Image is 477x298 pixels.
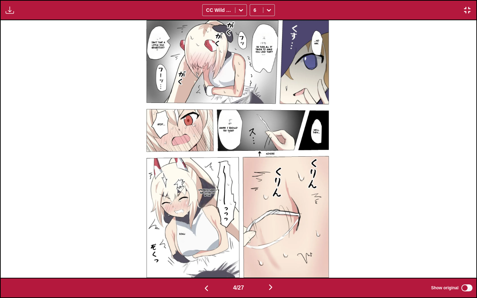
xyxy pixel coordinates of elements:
span: Show original [431,285,458,290]
p: Stop... [156,122,167,127]
img: Download translated images [6,6,14,14]
p: ...no way. [313,38,321,46]
p: Well, then... [312,127,322,135]
img: Next page [266,283,275,291]
span: 4 / 27 [233,285,244,291]
img: Previous page [202,284,211,292]
p: [PERSON_NAME] ran down my spine [197,187,219,198]
p: Isn't that a little too sensitive? [147,40,170,50]
p: Zoku [178,231,186,237]
input: Show original [461,284,472,291]
p: Is this all it takes to make you like that? [253,44,276,55]
img: Manga Panel [147,20,329,278]
p: Maybe I should try this? [217,125,240,133]
p: Koyori [265,151,276,156]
